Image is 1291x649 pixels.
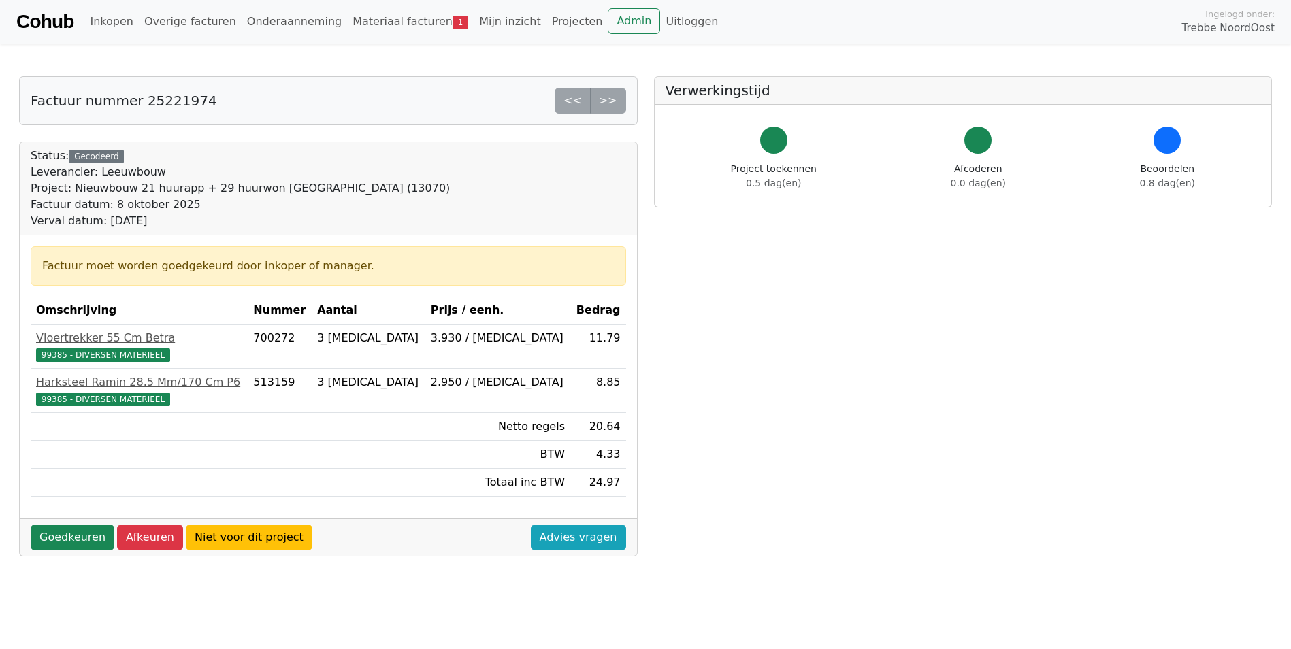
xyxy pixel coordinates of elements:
[425,297,570,324] th: Prijs / eenh.
[431,330,565,346] div: 3.930 / [MEDICAL_DATA]
[1140,162,1195,190] div: Beoordelen
[31,297,248,324] th: Omschrijving
[31,148,450,229] div: Status:
[117,525,183,550] a: Afkeuren
[347,8,474,35] a: Materiaal facturen1
[746,178,801,188] span: 0.5 dag(en)
[474,8,546,35] a: Mijn inzicht
[666,82,1261,99] h5: Verwerkingstijd
[31,525,114,550] a: Goedkeuren
[31,180,450,197] div: Project: Nieuwbouw 21 huurapp + 29 huurwon [GEOGRAPHIC_DATA] (13070)
[570,369,626,413] td: 8.85
[242,8,347,35] a: Onderaanneming
[312,297,425,324] th: Aantal
[570,469,626,497] td: 24.97
[36,393,170,406] span: 99385 - DIVERSEN MATERIEEL
[425,413,570,441] td: Netto regels
[531,525,626,550] a: Advies vragen
[36,348,170,362] span: 99385 - DIVERSEN MATERIEEL
[36,330,242,346] div: Vloertrekker 55 Cm Betra
[570,413,626,441] td: 20.64
[139,8,242,35] a: Overige facturen
[951,178,1006,188] span: 0.0 dag(en)
[570,297,626,324] th: Bedrag
[453,16,468,29] span: 1
[84,8,138,35] a: Inkopen
[248,369,312,413] td: 513159
[186,525,312,550] a: Niet voor dit project
[31,213,450,229] div: Verval datum: [DATE]
[36,374,242,390] div: Harksteel Ramin 28.5 Mm/170 Cm P6
[69,150,124,163] div: Gecodeerd
[570,324,626,369] td: 11.79
[31,197,450,213] div: Factuur datum: 8 oktober 2025
[16,5,73,38] a: Cohub
[31,93,217,109] h5: Factuur nummer 25221974
[36,330,242,363] a: Vloertrekker 55 Cm Betra99385 - DIVERSEN MATERIEEL
[425,441,570,469] td: BTW
[1205,7,1275,20] span: Ingelogd onder:
[317,330,420,346] div: 3 [MEDICAL_DATA]
[317,374,420,390] div: 3 [MEDICAL_DATA]
[1140,178,1195,188] span: 0.8 dag(en)
[951,162,1006,190] div: Afcoderen
[608,8,660,34] a: Admin
[546,8,608,35] a: Projecten
[1182,20,1275,36] span: Trebbe NoordOost
[36,374,242,407] a: Harksteel Ramin 28.5 Mm/170 Cm P699385 - DIVERSEN MATERIEEL
[248,297,312,324] th: Nummer
[660,8,723,35] a: Uitloggen
[425,469,570,497] td: Totaal inc BTW
[248,324,312,369] td: 700272
[42,258,615,274] div: Factuur moet worden goedgekeurd door inkoper of manager.
[731,162,817,190] div: Project toekennen
[431,374,565,390] div: 2.950 / [MEDICAL_DATA]
[31,164,450,180] div: Leverancier: Leeuwbouw
[570,441,626,469] td: 4.33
